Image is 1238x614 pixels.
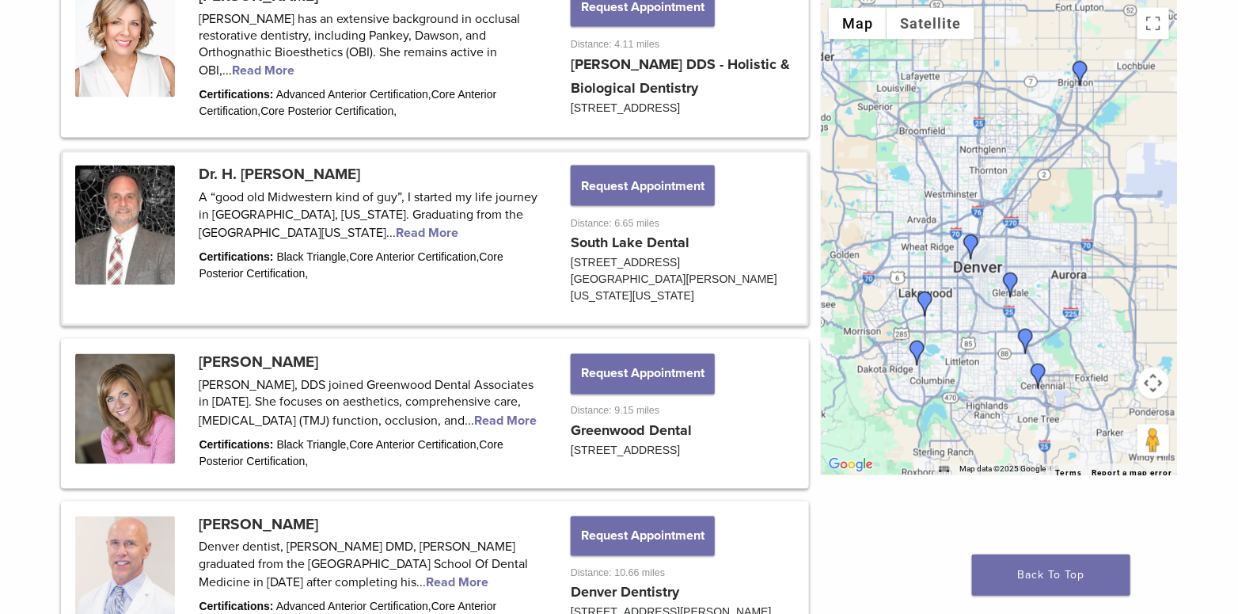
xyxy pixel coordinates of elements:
[571,517,715,556] button: Request Appointment
[1026,364,1051,389] div: Dr. Mitchell Williams
[829,8,887,40] button: Show street map
[1137,8,1169,40] button: Toggle fullscreen view
[972,555,1130,596] a: Back To Top
[825,455,877,475] a: Open this area in Google Maps (opens a new window)
[959,235,984,260] div: Dr. Nicole Furuta
[1137,425,1169,456] button: Drag Pegman onto the map to open Street View
[1013,329,1039,354] div: Dr. Rachel LePera
[825,455,877,475] img: Google
[905,341,930,366] div: Dr. Guy Grabiak
[913,292,938,317] div: Dr. H. Scott Stewart
[571,354,715,394] button: Request Appointment
[998,273,1023,298] div: Dr. Sharon Dickerson
[1137,368,1169,399] button: Map camera controls
[1068,61,1093,86] div: Dr. Jeff Poulson
[1092,469,1172,478] a: Report a map error
[959,465,1046,474] span: Map data ©2025 Google
[1055,469,1082,479] a: Terms (opens in new tab)
[571,166,715,205] button: Request Appointment
[887,8,974,40] button: Show satellite imagery
[939,464,950,475] button: Keyboard shortcuts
